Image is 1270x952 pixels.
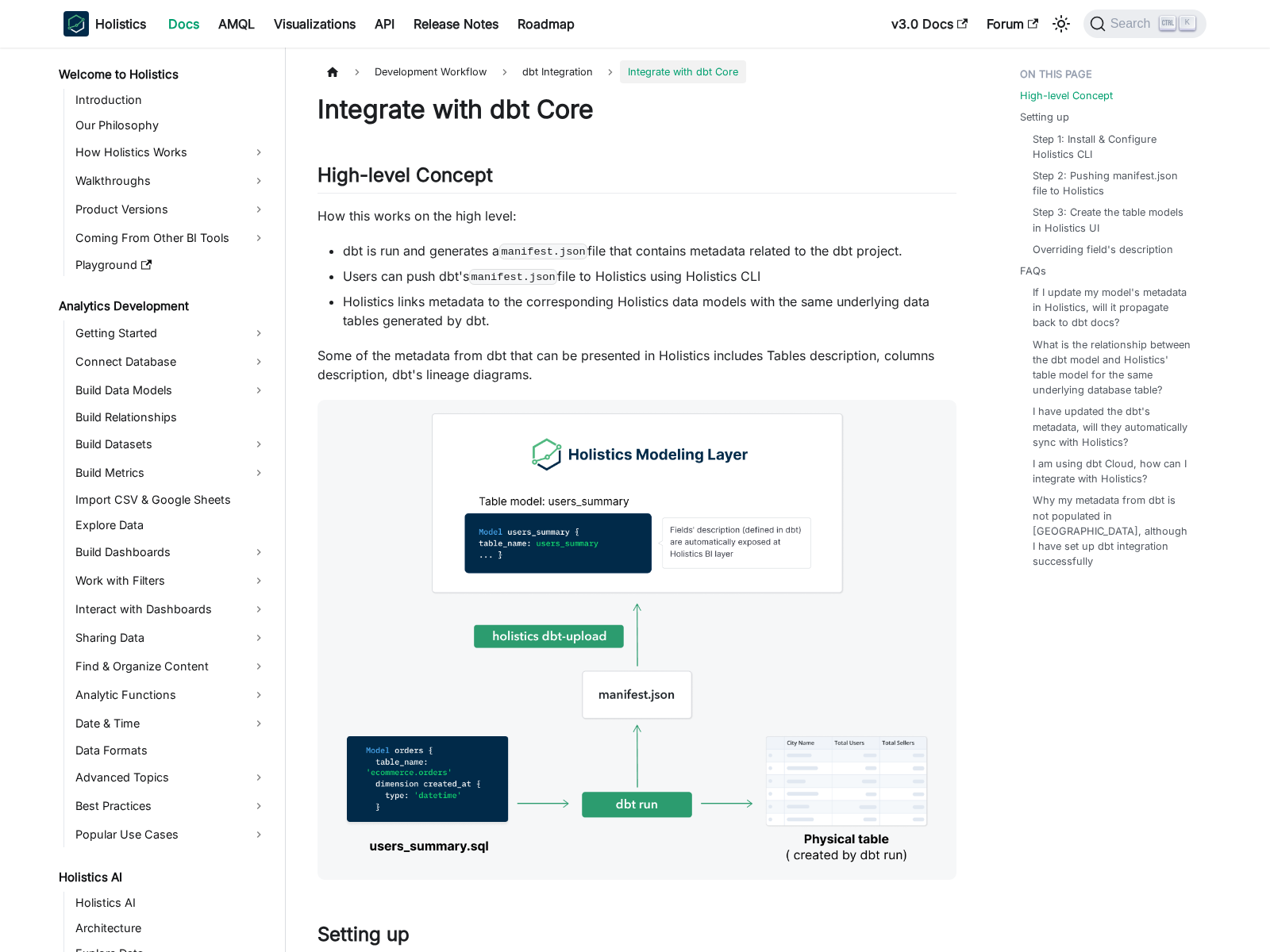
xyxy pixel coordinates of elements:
[499,244,587,259] code: manifest.json
[317,60,956,83] nav: Breadcrumbs
[71,539,271,565] a: Build Dashboards
[1033,285,1191,331] a: If I update my model's metadata in Holistics, will it propagate back to dbt docs?
[71,254,271,276] a: Playground
[71,597,271,622] a: Interact with Dashboards
[71,625,271,651] a: Sharing Data
[63,11,146,36] a: HolisticsHolistics
[1020,88,1113,103] a: High-level Concept
[71,568,271,593] a: Work with Filters
[71,739,271,762] a: Data Formats
[977,11,1048,36] a: Forum
[317,206,956,225] p: How this works on the high level:
[71,765,271,790] a: Advanced Topics
[71,917,271,939] a: Architecture
[1033,205,1191,235] a: Step 3: Create the table models in Holistics UI
[522,66,593,78] span: dbt Integration
[404,11,508,36] a: Release Notes
[343,292,956,330] li: Holistics links metadata to the corresponding Holistics data models with the same underlying data...
[71,460,271,486] a: Build Metrics
[365,11,404,36] a: API
[71,793,271,819] a: Best Practices
[1180,16,1195,30] kbd: K
[209,11,264,36] a: AMQL
[71,711,271,736] a: Date & Time
[317,94,956,125] h1: Integrate with dbt Core
[1033,132,1191,162] a: Step 1: Install & Configure Holistics CLI
[54,295,271,317] a: Analytics Development
[367,60,495,83] span: Development Workflow
[1106,17,1160,31] span: Search
[343,241,956,260] li: dbt is run and generates a file that contains metadata related to the dbt project.
[317,400,956,880] img: dbt-high-level-mechanism
[159,11,209,36] a: Docs
[469,269,557,285] code: manifest.json
[71,514,271,536] a: Explore Data
[71,654,271,679] a: Find & Organize Content
[514,60,601,83] a: dbt Integration
[71,349,271,374] a: Connect Database
[1033,337,1191,398] a: What is the relationship between the dbt model and Holistics' table model for the same underlying...
[54,866,271,889] a: Holistics AI
[1033,404,1191,450] a: I have updated the dbt's metadata, will they automatically sync with Holistics?
[71,489,271,511] a: Import CSV & Google Sheets
[71,168,271,194] a: Walkthroughs
[71,114,271,136] a: Our Philosophy
[71,432,271,457] a: Build Datasets
[1033,456,1191,486] a: I am using dbt Cloud, how can I integrate with Holistics?
[71,892,271,914] a: Holistics AI
[317,60,348,83] a: Home page
[1033,242,1173,257] a: Overriding field's description
[71,822,271,847] a: Popular Use Cases
[71,197,271,222] a: Product Versions
[71,406,271,428] a: Build Relationships
[1020,263,1046,278] a: FAQs
[71,682,271,708] a: Analytic Functions
[1033,493,1191,569] a: Why my metadata from dbt is not populated in [GEOGRAPHIC_DATA], although I have set up dbt integr...
[95,14,146,33] b: Holistics
[1020,109,1069,125] a: Setting up
[317,163,956,194] h2: High-level Concept
[54,63,271,86] a: Welcome to Holistics
[1083,10,1206,38] button: Search (Ctrl+K)
[71,89,271,111] a: Introduction
[1033,168,1191,198] a: Step 2: Pushing manifest.json file to Holistics
[264,11,365,36] a: Visualizations
[48,48,286,952] nav: Docs sidebar
[343,267,956,286] li: Users can push dbt's file to Holistics using Holistics CLI
[71,140,271,165] a: How Holistics Works
[882,11,977,36] a: v3.0 Docs
[1049,11,1074,36] button: Switch between dark and light mode (currently light mode)
[63,11,89,36] img: Holistics
[71,378,271,403] a: Build Data Models
[71,321,271,346] a: Getting Started
[71,225,271,251] a: Coming From Other BI Tools
[620,60,746,83] span: Integrate with dbt Core
[508,11,584,36] a: Roadmap
[317,346,956,384] p: Some of the metadata from dbt that can be presented in Holistics includes Tables description, col...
